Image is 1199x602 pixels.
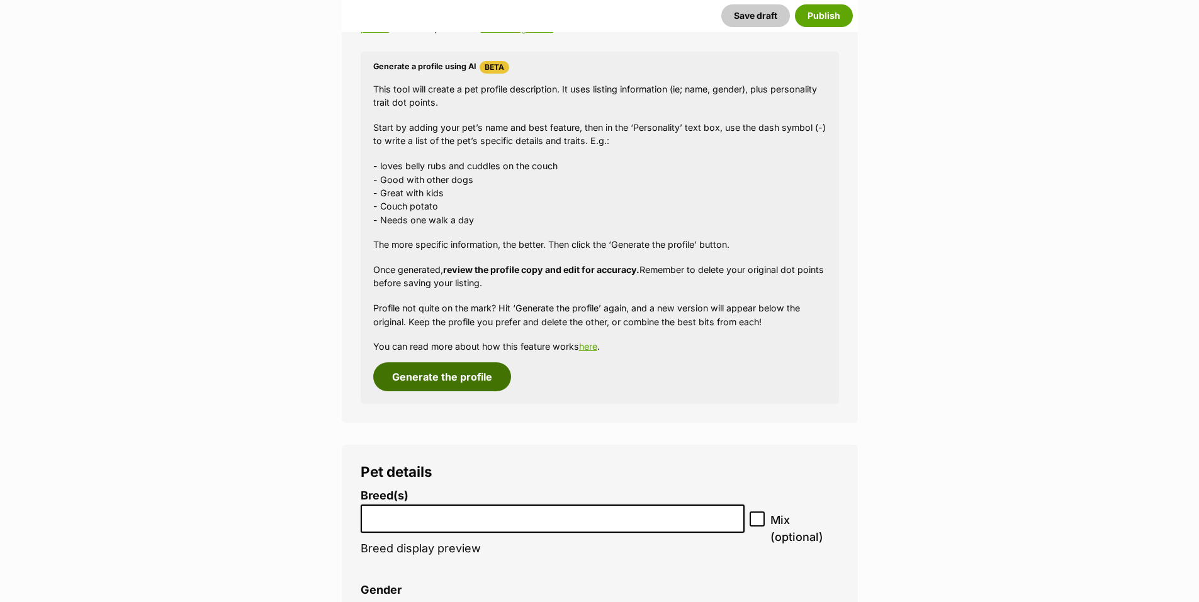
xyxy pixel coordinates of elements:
p: - loves belly rubs and cuddles on the couch - Good with other dogs - Great with kids - Couch pota... [373,159,826,226]
p: Start by adding your pet’s name and best feature, then in the ‘Personality’ text box, use the das... [373,121,826,148]
a: here [579,341,597,352]
h4: Generate a profile using AI [373,61,826,74]
button: Generate the profile [373,362,511,391]
span: Pet details [361,463,432,480]
span: Beta [480,61,509,74]
p: You can read more about how this feature works . [373,340,826,353]
button: Publish [795,4,853,27]
p: Once generated, Remember to delete your original dot points before saving your listing. [373,263,826,290]
p: The more specific information, the better. Then click the ‘Generate the profile’ button. [373,238,826,251]
label: Breed(s) [361,489,745,503]
span: Mix (optional) [770,511,838,545]
button: Save draft [721,4,790,27]
strong: review the profile copy and edit for accuracy. [443,264,639,275]
li: Breed display preview [361,489,745,568]
p: Profile not quite on the mark? Hit ‘Generate the profile’ again, and a new version will appear be... [373,301,826,328]
label: Gender [361,584,402,597]
p: This tool will create a pet profile description. It uses listing information (ie; name, gender), ... [373,82,826,109]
